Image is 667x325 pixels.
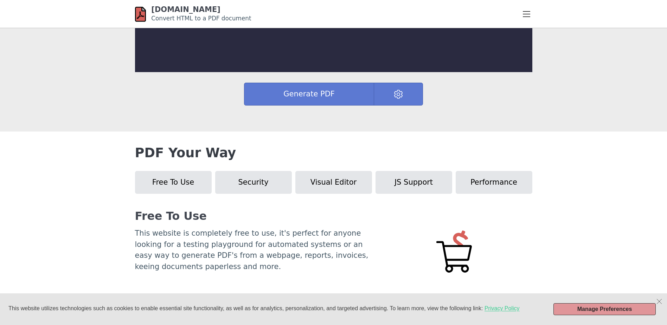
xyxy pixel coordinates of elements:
button: Performance [456,171,532,194]
button: Visual Editor [295,171,372,194]
small: Convert HTML to a PDF document [151,15,251,22]
span: Performance [470,178,517,186]
p: This website is completely free to use, it's perfect for anyone looking for a testing playground ... [135,228,369,272]
button: Generate PDF [244,83,374,106]
a: [DOMAIN_NAME] [151,5,220,14]
button: Security [215,171,292,194]
span: JS Support [395,178,433,186]
span: Security [238,178,268,186]
span: Visual Editor [310,178,357,186]
button: Manage Preferences [553,303,656,315]
img: Free to use HTML to PDF converter [436,228,472,273]
button: Free To Use [135,171,212,194]
h3: Free To Use [135,210,532,223]
a: Privacy Policy [485,305,520,312]
span: This website utilizes technologies such as cookies to enable essential site functionality, as wel... [8,305,485,311]
span: Free To Use [152,178,194,186]
h2: PDF Your Way [135,146,532,160]
button: JS Support [376,171,452,194]
img: html-pdf.net [135,6,146,22]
